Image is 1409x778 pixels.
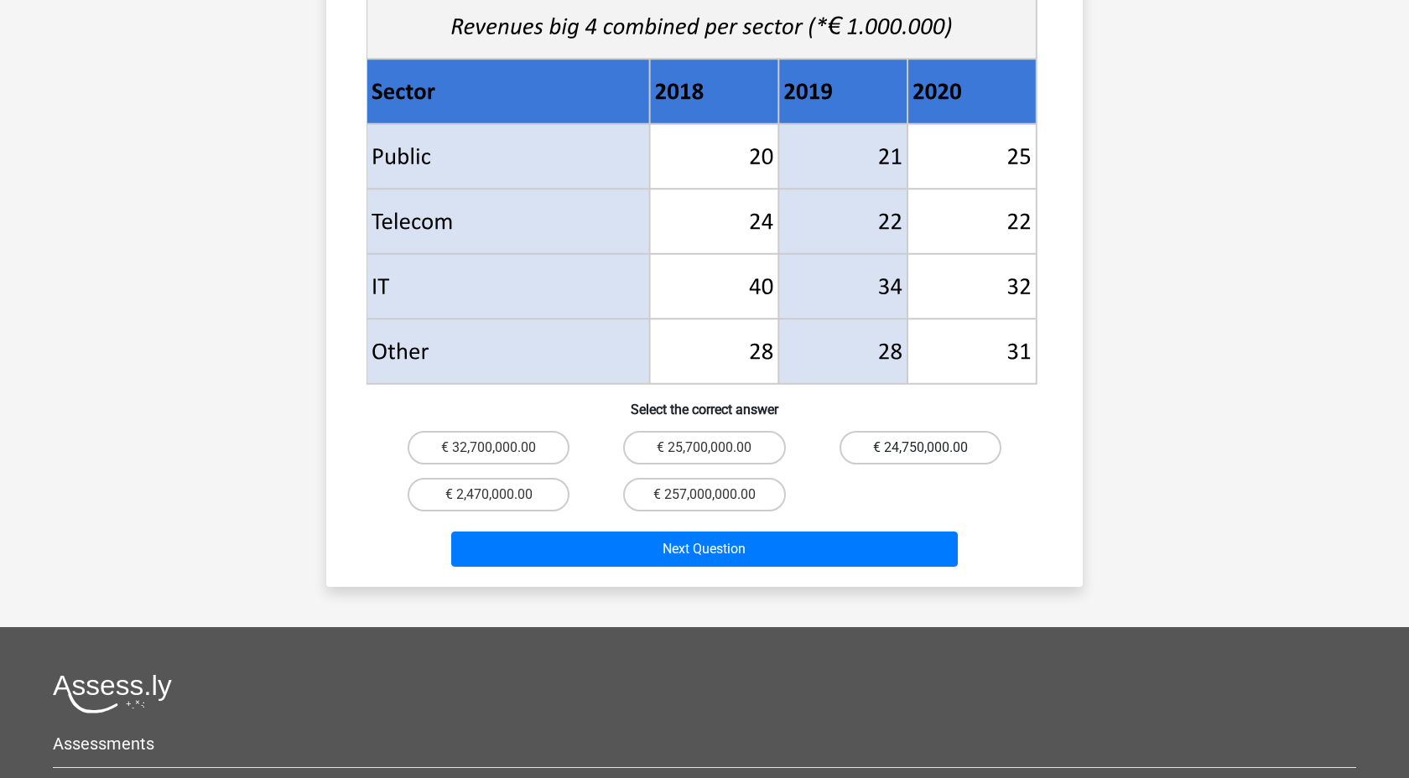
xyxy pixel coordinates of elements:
[840,431,1001,464] label: € 24,750,000.00
[53,674,172,713] img: Assessly logo
[408,431,569,464] label: € 32,700,000.00
[623,478,785,511] label: € 257,000,000.00
[353,388,1056,418] h6: Select the correct answer
[623,431,785,464] label: € 25,700,000.00
[408,478,569,511] label: € 2,470,000.00
[451,532,959,567] button: Next Question
[53,734,1356,754] h5: Assessments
